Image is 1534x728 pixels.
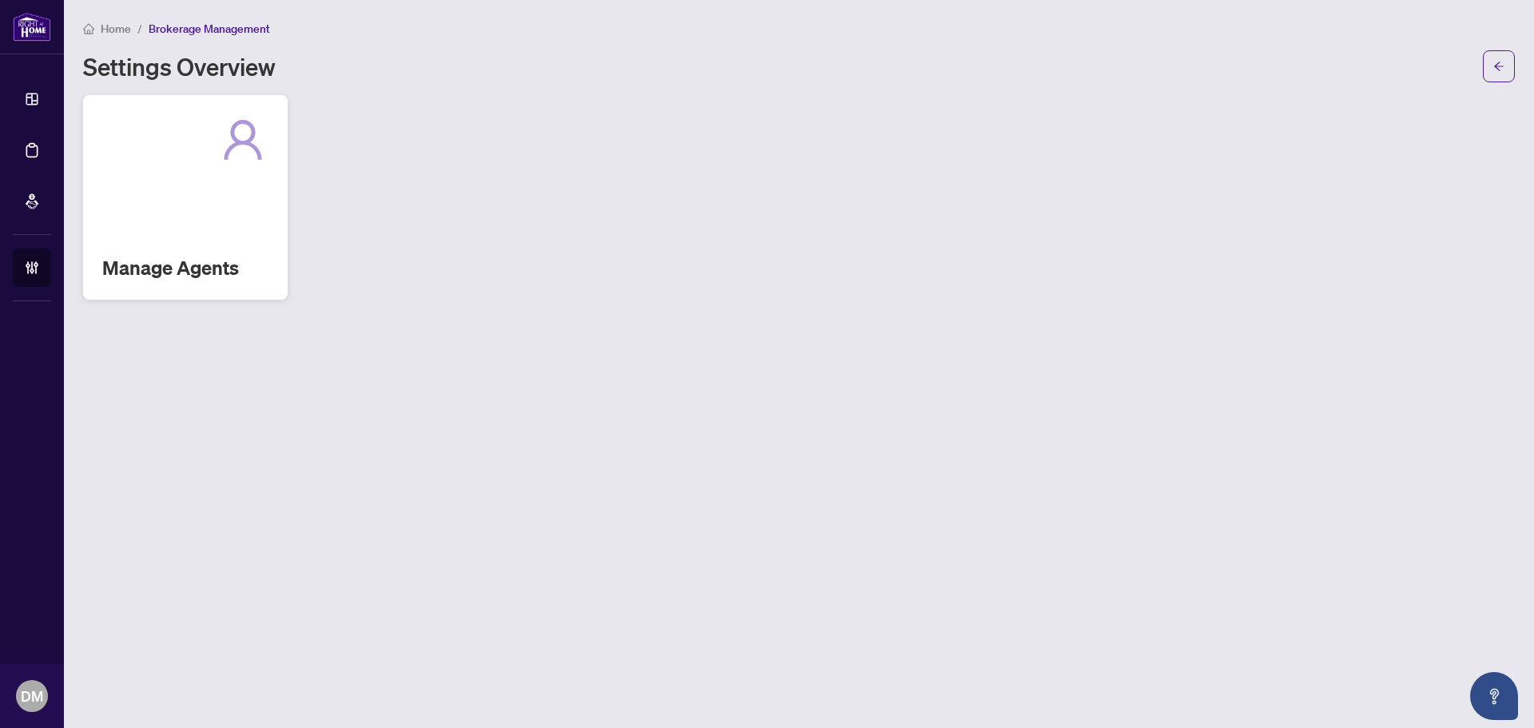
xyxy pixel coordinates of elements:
span: Home [101,22,131,36]
h1: Settings Overview [83,54,276,79]
img: logo [13,12,51,42]
h2: Manage Agents [102,255,268,280]
span: home [83,23,94,34]
span: DM [21,685,43,707]
span: Brokerage Management [149,22,270,36]
li: / [137,19,142,38]
span: arrow-left [1493,61,1504,72]
button: Open asap [1470,672,1518,720]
